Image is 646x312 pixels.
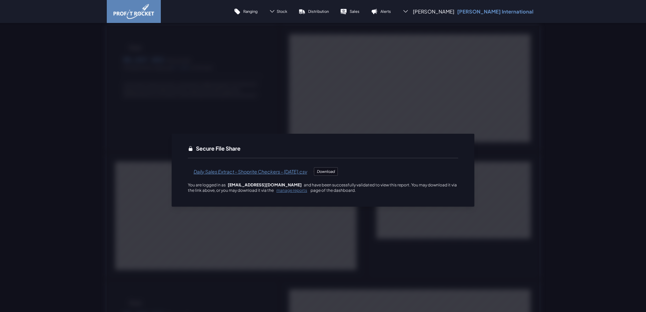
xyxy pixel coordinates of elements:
p: Sales [350,9,359,14]
p: Alerts [380,9,391,14]
a: Ranging [228,3,263,20]
span: [EMAIL_ADDRESS][DOMAIN_NAME] [226,182,303,187]
p: [PERSON_NAME] International [457,8,533,15]
a: Sales [334,3,365,20]
img: image [114,4,154,19]
span: Daily Sales Extract - Shoprite Checkers - [DATE].csv [188,163,313,180]
h3: Secure File Share [196,145,241,153]
p: You are logged in as and have been successfully validated to view this report. You may download i... [188,182,458,193]
a: Alerts [365,3,397,20]
span: Stock [277,9,287,14]
span: [PERSON_NAME] [413,8,454,15]
p: Distribution [308,9,329,14]
a: manage reports [276,188,307,193]
p: Ranging [243,9,257,14]
a: Distribution [293,3,334,20]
